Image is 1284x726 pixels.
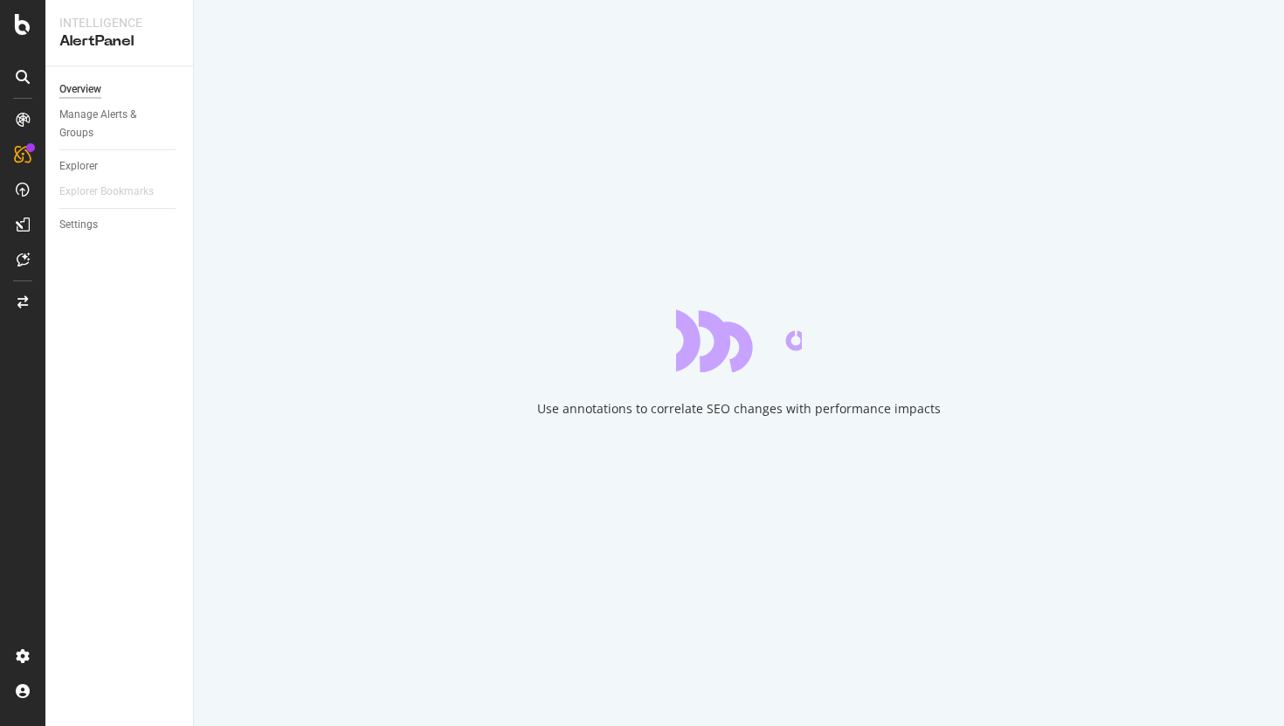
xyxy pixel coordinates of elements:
[59,106,164,142] div: Manage Alerts & Groups
[59,157,98,176] div: Explorer
[59,216,181,234] a: Settings
[59,183,154,201] div: Explorer Bookmarks
[59,157,181,176] a: Explorer
[59,106,181,142] a: Manage Alerts & Groups
[537,400,941,418] div: Use annotations to correlate SEO changes with performance impacts
[59,183,171,201] a: Explorer Bookmarks
[59,14,179,31] div: Intelligence
[59,216,98,234] div: Settings
[59,80,181,99] a: Overview
[59,80,101,99] div: Overview
[676,309,802,372] div: animation
[59,31,179,52] div: AlertPanel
